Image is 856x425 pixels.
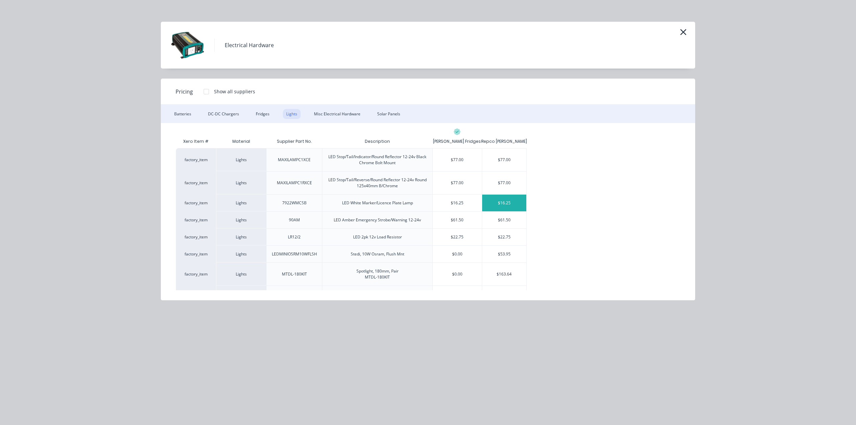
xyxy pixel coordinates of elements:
div: $16.25 [433,195,482,211]
div: Xero Item # [176,135,216,148]
div: factory_item [176,228,216,245]
div: Batteries [171,109,195,119]
div: LED Stop/Tail/Indicator/Round Reflector 12-24v Black Chrome Bolt Mount [328,154,427,166]
div: Material [216,135,266,148]
div: $0.00 [433,246,482,262]
div: DC-DC Chargers [205,109,242,119]
div: $101.76 [482,286,527,303]
div: Lights [283,109,301,119]
div: Lights [216,228,266,245]
div: MAXILAMPC1RXCE [277,180,312,186]
div: Supplier Part No. [272,133,317,150]
div: Lights [216,211,266,228]
div: factory_item [176,262,216,286]
div: $163.64 [482,263,527,286]
div: $53.95 [482,246,527,262]
div: factory_item [176,211,216,228]
div: Solar Panels [374,109,404,119]
div: MTDL-180KIT [282,271,307,277]
div: $16.25 [482,195,527,211]
div: $22.75 [482,229,527,245]
img: Electrical Hardware [171,28,204,62]
div: MAXILAMPC1XCE [278,157,311,163]
div: Electrical Hardware [225,41,274,49]
div: factory_item [176,194,216,211]
div: factory_item [176,148,216,171]
div: LED 2pk 12v Load Resistor [353,234,402,240]
div: Lights [216,148,266,171]
div: $22.75 [433,229,482,245]
div: $77.00 [433,148,482,171]
div: Fridges [252,109,273,119]
div: Lights [216,262,266,286]
div: LR12/2 [288,234,301,240]
div: $77.00 [482,172,527,194]
div: Repco [PERSON_NAME] [481,138,527,144]
div: factory_item [176,286,216,303]
div: 7922WMCSB [282,200,307,206]
div: Show all suppliers [214,88,255,95]
div: factory_item [176,245,216,262]
span: Pricing [176,88,193,96]
div: Spotlight, 180mm, Pair MTDL-180KIT [356,268,399,280]
div: Misc Electrical Hardware [311,109,364,119]
div: LEDMINIOSRM10WFLSH [272,251,317,257]
div: Stedi, 10W Osram, Flush Mnt [351,251,404,257]
div: Description [359,133,395,150]
div: Lights [216,245,266,262]
div: Lights [216,171,266,194]
div: [PERSON_NAME] Fridges [433,138,481,144]
div: Lights [216,194,266,211]
div: $0.00 [433,263,482,286]
div: 90AM [289,217,300,223]
div: $0.00 [433,286,482,303]
div: LED White Marker/Licence Plate Lamp [342,200,413,206]
div: $77.00 [482,148,527,171]
div: LED Amber Emergency Strobe/Warning 12-24v [334,217,421,223]
div: LED Stop/Tail/Reverse/Round Reflector 12-24v Round 125x40mm B/Chrome [328,177,427,189]
div: Lights [216,286,266,303]
div: $77.00 [433,172,482,194]
div: $61.50 [433,212,482,228]
div: factory_item [176,171,216,194]
div: $61.50 [482,212,527,228]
